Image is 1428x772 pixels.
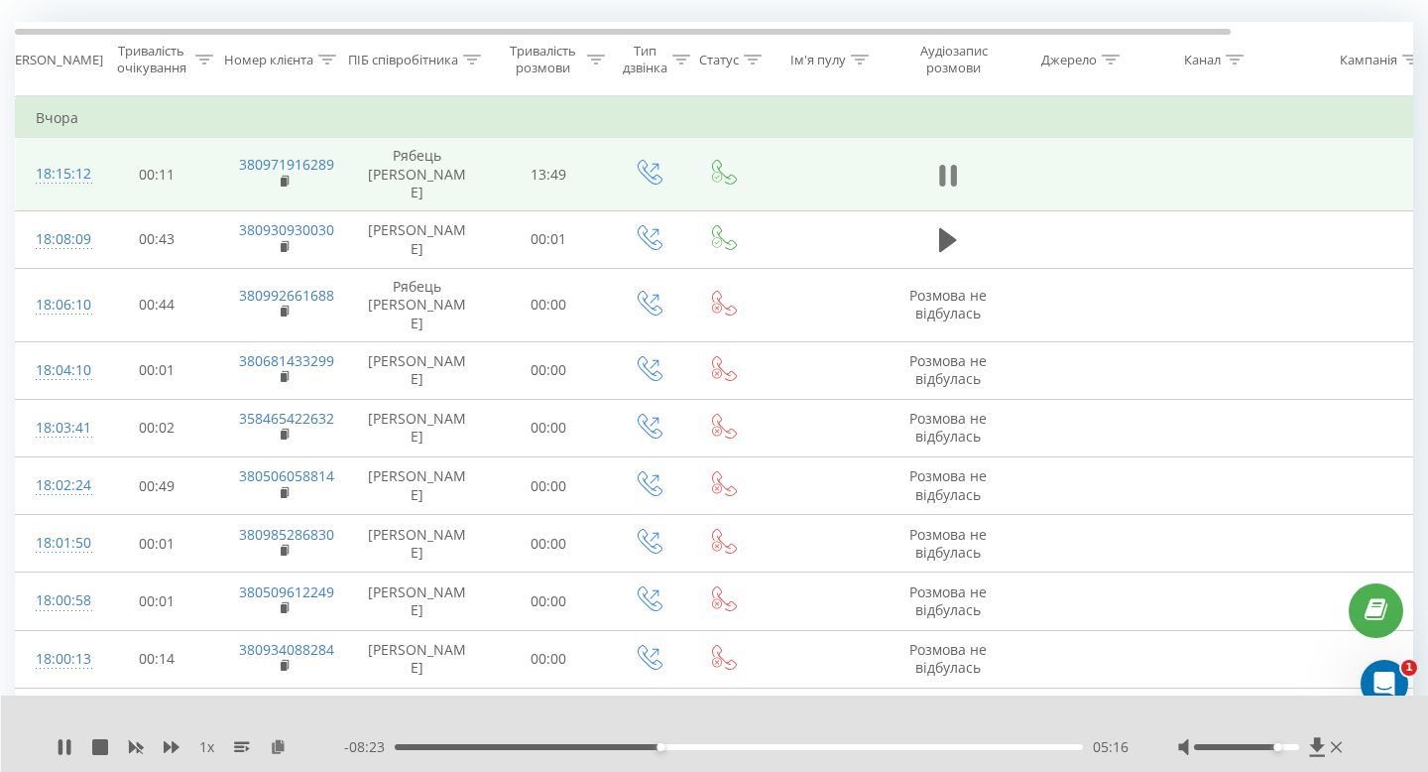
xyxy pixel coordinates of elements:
[36,155,75,193] div: 18:15:12
[1361,660,1408,708] iframe: Intercom live chat
[348,573,487,630] td: [PERSON_NAME]
[909,466,987,503] span: Розмова не відбулась
[1274,743,1282,751] div: Accessibility label
[36,466,75,505] div: 18:02:24
[95,630,219,688] td: 00:14
[1401,660,1417,676] span: 1
[239,525,334,544] a: 380985286830
[487,138,611,211] td: 13:49
[487,457,611,515] td: 00:00
[909,640,987,677] span: Розмова не відбулась
[36,640,75,679] div: 18:00:13
[95,269,219,342] td: 00:44
[487,573,611,630] td: 00:00
[95,515,219,573] td: 00:01
[348,341,487,399] td: [PERSON_NAME]
[239,286,334,305] a: 380992661688
[348,399,487,456] td: [PERSON_NAME]
[36,409,75,448] div: 18:03:41
[909,582,987,619] span: Розмова не відбулась
[487,269,611,342] td: 00:00
[239,155,334,174] a: 380971916289
[348,515,487,573] td: [PERSON_NAME]
[348,210,487,268] td: [PERSON_NAME]
[112,43,190,76] div: Тривалість очікування
[699,52,739,68] div: Статус
[239,466,334,485] a: 380506058814
[95,688,219,745] td: 00:01
[504,43,582,76] div: Тривалість розмови
[909,409,987,446] span: Розмова не відбулась
[199,737,214,757] span: 1 x
[487,630,611,688] td: 00:00
[3,52,103,68] div: [PERSON_NAME]
[1041,52,1097,68] div: Джерело
[909,351,987,388] span: Розмова не відбулась
[95,210,219,268] td: 00:43
[905,43,1002,76] div: Аудіозапис розмови
[239,409,334,428] a: 358465422632
[239,582,334,601] a: 380509612249
[348,688,487,745] td: [PERSON_NAME]
[487,341,611,399] td: 00:00
[95,457,219,515] td: 00:49
[1340,52,1397,68] div: Кампанія
[487,210,611,268] td: 00:01
[348,269,487,342] td: Рябець [PERSON_NAME]
[95,399,219,456] td: 00:02
[36,581,75,620] div: 18:00:58
[909,525,987,562] span: Розмова не відбулась
[36,286,75,324] div: 18:06:10
[224,52,313,68] div: Номер клієнта
[348,457,487,515] td: [PERSON_NAME]
[348,52,458,68] div: ПІБ співробітника
[1184,52,1221,68] div: Канал
[909,286,987,322] span: Розмова не відбулась
[348,630,487,688] td: [PERSON_NAME]
[36,351,75,390] div: 18:04:10
[95,138,219,211] td: 00:11
[344,737,395,757] span: - 08:23
[95,341,219,399] td: 00:01
[487,515,611,573] td: 00:00
[36,524,75,563] div: 18:01:50
[239,220,334,239] a: 380930930030
[239,640,334,659] a: 380934088284
[623,43,667,76] div: Тип дзвінка
[36,220,75,259] div: 18:08:09
[656,743,664,751] div: Accessibility label
[239,351,334,370] a: 380681433299
[487,688,611,745] td: 00:00
[95,573,219,630] td: 00:01
[487,399,611,456] td: 00:00
[790,52,846,68] div: Ім'я пулу
[1093,737,1129,757] span: 05:16
[348,138,487,211] td: Рябець [PERSON_NAME]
